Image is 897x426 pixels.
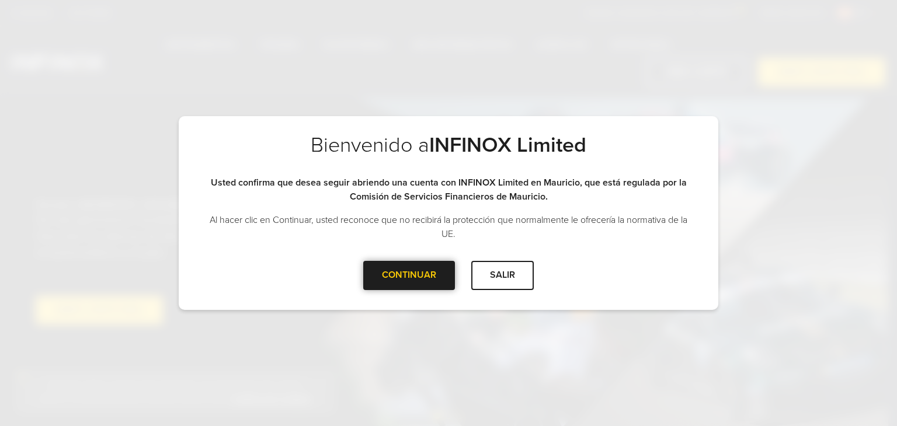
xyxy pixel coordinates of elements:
p: Al hacer clic en Continuar, usted reconoce que no recibirá la protección que normalmente le ofrec... [202,213,695,241]
strong: Usted confirma que desea seguir abriendo una cuenta con INFINOX Limited en Mauricio, que está reg... [211,177,687,202]
div: SALIR [471,261,534,289]
strong: INFINOX Limited [429,132,586,158]
h2: Bienvenido a [202,132,695,176]
div: CONTINUAR [363,261,455,289]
